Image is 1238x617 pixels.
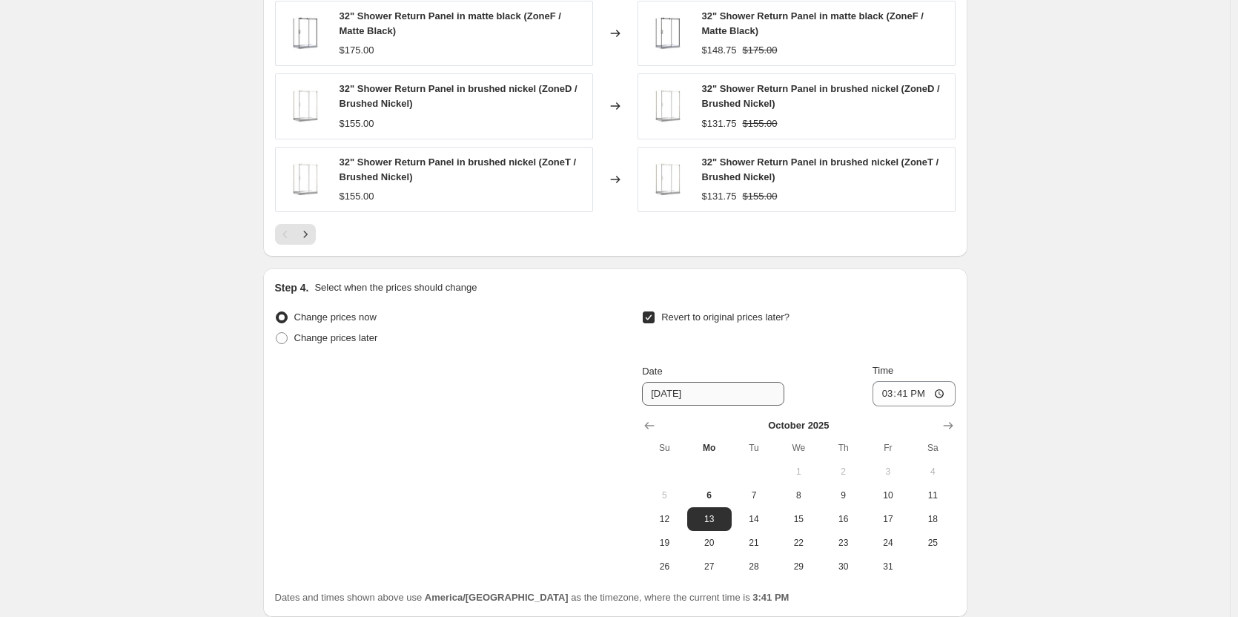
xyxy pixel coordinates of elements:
strike: $155.00 [743,116,778,131]
span: 3 [872,466,904,478]
button: Next [295,224,316,245]
span: Sa [916,442,949,454]
img: CLD32-BK-II_09a43bf7-c97d-42dd-a09f-5dd2faf90c46_80x.jpg [646,11,690,56]
input: 12:00 [873,381,956,406]
button: Saturday October 18 2025 [910,507,955,531]
button: Tuesday October 28 2025 [732,555,776,578]
span: Mo [693,442,726,454]
button: Monday October 27 2025 [687,555,732,578]
span: 32" Shower Return Panel in matte black (ZoneF / Matte Black) [340,10,561,36]
span: 2 [827,466,859,478]
span: 14 [738,513,770,525]
button: Sunday October 19 2025 [642,531,686,555]
button: Thursday October 30 2025 [821,555,865,578]
th: Tuesday [732,436,776,460]
button: Sunday October 12 2025 [642,507,686,531]
span: 32" Shower Return Panel in matte black (ZoneF / Matte Black) [702,10,924,36]
span: 32" Shower Return Panel in brushed nickel (ZoneD / Brushed Nickel) [702,83,940,109]
button: Thursday October 2 2025 [821,460,865,484]
span: 9 [827,489,859,501]
span: 13 [693,513,726,525]
button: Friday October 24 2025 [866,531,910,555]
span: 4 [916,466,949,478]
button: Wednesday October 8 2025 [776,484,821,507]
button: Tuesday October 21 2025 [732,531,776,555]
button: Friday October 31 2025 [866,555,910,578]
span: 31 [872,561,904,573]
span: 5 [648,489,681,501]
button: Wednesday October 29 2025 [776,555,821,578]
span: Time [873,365,893,376]
button: Thursday October 9 2025 [821,484,865,507]
button: Thursday October 23 2025 [821,531,865,555]
th: Friday [866,436,910,460]
div: $155.00 [340,189,374,204]
th: Saturday [910,436,955,460]
button: Sunday October 5 2025 [642,484,686,507]
span: Date [642,366,662,377]
span: 30 [827,561,859,573]
button: Friday October 3 2025 [866,460,910,484]
button: Show previous month, September 2025 [639,415,660,436]
span: 10 [872,489,904,501]
span: Th [827,442,859,454]
button: Today Monday October 6 2025 [687,484,732,507]
b: 3:41 PM [752,592,789,603]
button: Sunday October 26 2025 [642,555,686,578]
span: 17 [872,513,904,525]
span: 15 [782,513,815,525]
button: Tuesday October 14 2025 [732,507,776,531]
span: 22 [782,537,815,549]
button: Friday October 10 2025 [866,484,910,507]
span: Su [648,442,681,454]
span: 24 [872,537,904,549]
div: $155.00 [340,116,374,131]
button: Thursday October 16 2025 [821,507,865,531]
button: Saturday October 4 2025 [910,460,955,484]
div: $131.75 [702,189,737,204]
img: CLD-32BN-II_2f5cd613-7fe4-43f8-912a-6c700a10a2b3_80x.jpg [283,157,328,202]
span: Tu [738,442,770,454]
button: Friday October 17 2025 [866,507,910,531]
img: CLD-32BN-II_2f5cd613-7fe4-43f8-912a-6c700a10a2b3_80x.jpg [646,84,690,128]
th: Wednesday [776,436,821,460]
button: Saturday October 11 2025 [910,484,955,507]
span: 25 [916,537,949,549]
b: America/[GEOGRAPHIC_DATA] [425,592,569,603]
nav: Pagination [275,224,316,245]
span: 32" Shower Return Panel in brushed nickel (ZoneT / Brushed Nickel) [702,156,939,182]
button: Tuesday October 7 2025 [732,484,776,507]
span: 23 [827,537,859,549]
span: 32" Shower Return Panel in brushed nickel (ZoneD / Brushed Nickel) [340,83,577,109]
button: Monday October 20 2025 [687,531,732,555]
span: 1 [782,466,815,478]
button: Wednesday October 22 2025 [776,531,821,555]
span: Change prices later [294,332,378,343]
span: Revert to original prices later? [661,311,790,323]
span: 32" Shower Return Panel in brushed nickel (ZoneT / Brushed Nickel) [340,156,577,182]
p: Select when the prices should change [314,280,477,295]
button: Monday October 13 2025 [687,507,732,531]
button: Wednesday October 1 2025 [776,460,821,484]
span: 28 [738,561,770,573]
img: CLD32-BK-II_09a43bf7-c97d-42dd-a09f-5dd2faf90c46_80x.jpg [283,11,328,56]
th: Thursday [821,436,865,460]
span: 19 [648,537,681,549]
div: $148.75 [702,43,737,58]
span: 16 [827,513,859,525]
img: CLD-32BN-II_2f5cd613-7fe4-43f8-912a-6c700a10a2b3_80x.jpg [646,157,690,202]
span: 20 [693,537,726,549]
div: $131.75 [702,116,737,131]
button: Show next month, November 2025 [938,415,959,436]
span: 6 [693,489,726,501]
strike: $175.00 [743,43,778,58]
th: Monday [687,436,732,460]
span: 29 [782,561,815,573]
img: CLD-32BN-II_2f5cd613-7fe4-43f8-912a-6c700a10a2b3_80x.jpg [283,84,328,128]
span: 26 [648,561,681,573]
span: 11 [916,489,949,501]
span: Dates and times shown above use as the timezone, where the current time is [275,592,790,603]
span: 27 [693,561,726,573]
span: Fr [872,442,904,454]
button: Saturday October 25 2025 [910,531,955,555]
